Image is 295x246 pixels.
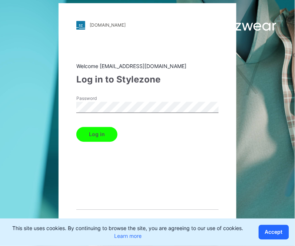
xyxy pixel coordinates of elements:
div: Welcome [EMAIL_ADDRESS][DOMAIN_NAME] [76,62,219,70]
button: Log in [76,127,117,142]
div: [DOMAIN_NAME] [90,23,126,28]
label: Password [76,95,128,102]
img: stylezone-logo.562084cfcfab977791bfbf7441f1a819.svg [76,21,85,30]
a: [DOMAIN_NAME] [76,21,219,30]
div: Log in to Stylezone [76,73,219,86]
a: Learn more [114,233,142,239]
p: This site uses cookies. By continuing to browse the site, you are agreeing to our use of cookies. [6,225,250,240]
button: Accept [259,225,289,240]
